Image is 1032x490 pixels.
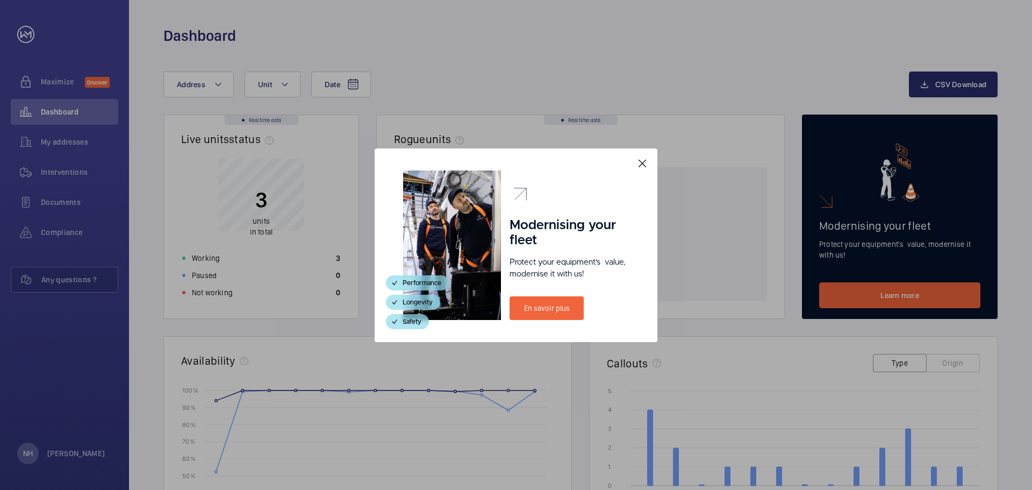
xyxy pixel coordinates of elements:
[510,218,629,248] h1: Modernising your fleet
[510,257,629,280] p: Protect your equipment's value, modernise it with us!
[510,296,584,320] a: En savoir plus
[386,295,440,310] div: Longevity
[386,314,429,329] div: Safety
[386,275,449,290] div: Performance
